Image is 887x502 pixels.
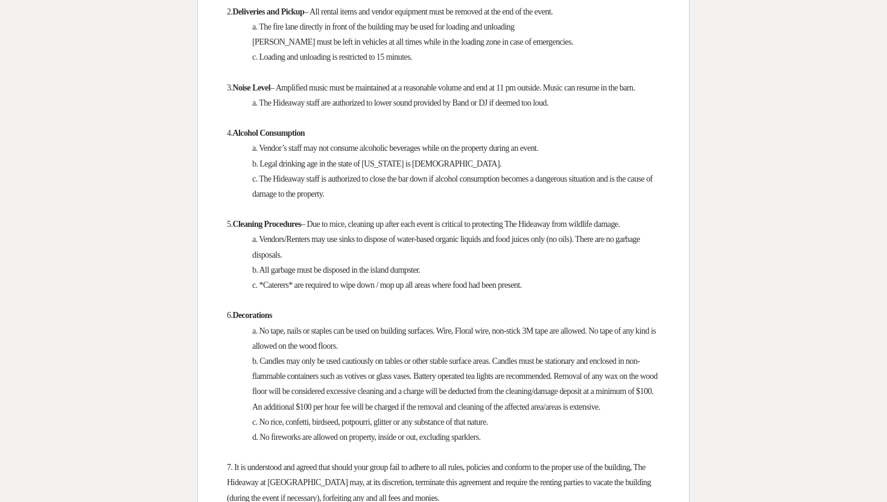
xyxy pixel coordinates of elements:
span: d. No fireworks are allowed on property, inside or out, excluding sparklers. [252,433,480,442]
span: a. No tape, nails or staples can be used on building surfaces. Wire, Floral wire, non-stick 3M ta... [252,326,658,351]
span: c. No rice, confetti, birdseed, potpourri, glitter or any substance of that nature. [252,418,488,427]
span: – All rental items and vendor equipment must be removed at the end of the event. [304,7,553,16]
span: – Due to mice, cleaning up after each event is critical to protecting The Hideaway from wildlife ... [301,220,620,229]
span: 5. [227,220,232,229]
span: 4. [227,129,232,138]
span: [PERSON_NAME] must be left in vehicles at all times while in the loading zone in case of emergenc... [252,37,573,46]
span: a. The fire lane directly in front of the building may be used for loading and unloading [252,22,515,31]
span: b. Legal drinking age in the state of [US_STATE] is [DEMOGRAPHIC_DATA]. [252,159,501,168]
span: b. All garbage must be disposed in the island dumpster. [252,265,420,275]
span: a. The Hideaway staff are authorized to lower sound provided by Band or DJ if deemed too loud. [252,98,548,107]
strong: Noise Level [232,83,270,92]
span: c. *Caterers* are required to wipe down / mop up all areas where food had been present. [252,281,522,290]
span: c. Loading and unloading is restricted to 15 minutes. [252,52,412,62]
span: 6. [227,311,232,320]
span: 3. [227,83,232,92]
span: c. The Hideaway staff is authorized to close the bar down if alcohol consumption becomes a danger... [252,174,654,199]
span: a. Vendor’s staff may not consume alcoholic beverages while on the property during an event. [252,144,538,153]
span: a. Vendors/Renters may use sinks to dispose of water-based organic liquids and food juices only (... [252,235,641,259]
span: 7. It is understood and agreed that should your group fail to adhere to all rules, policies and c... [227,463,653,502]
strong: Alcohol Consumption [232,129,305,138]
span: 2. [227,7,232,16]
span: b. Candles may only be used cautiously on tables or other stable surface areas. Candles must be s... [252,357,660,411]
span: – Amplified music must be maintained at a reasonable volume and end at 11 pm outside. Music can r... [270,83,635,92]
strong: Decorations [232,311,272,320]
strong: Deliveries and Pickup [232,7,304,16]
strong: Cleaning Procedures [232,220,301,229]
